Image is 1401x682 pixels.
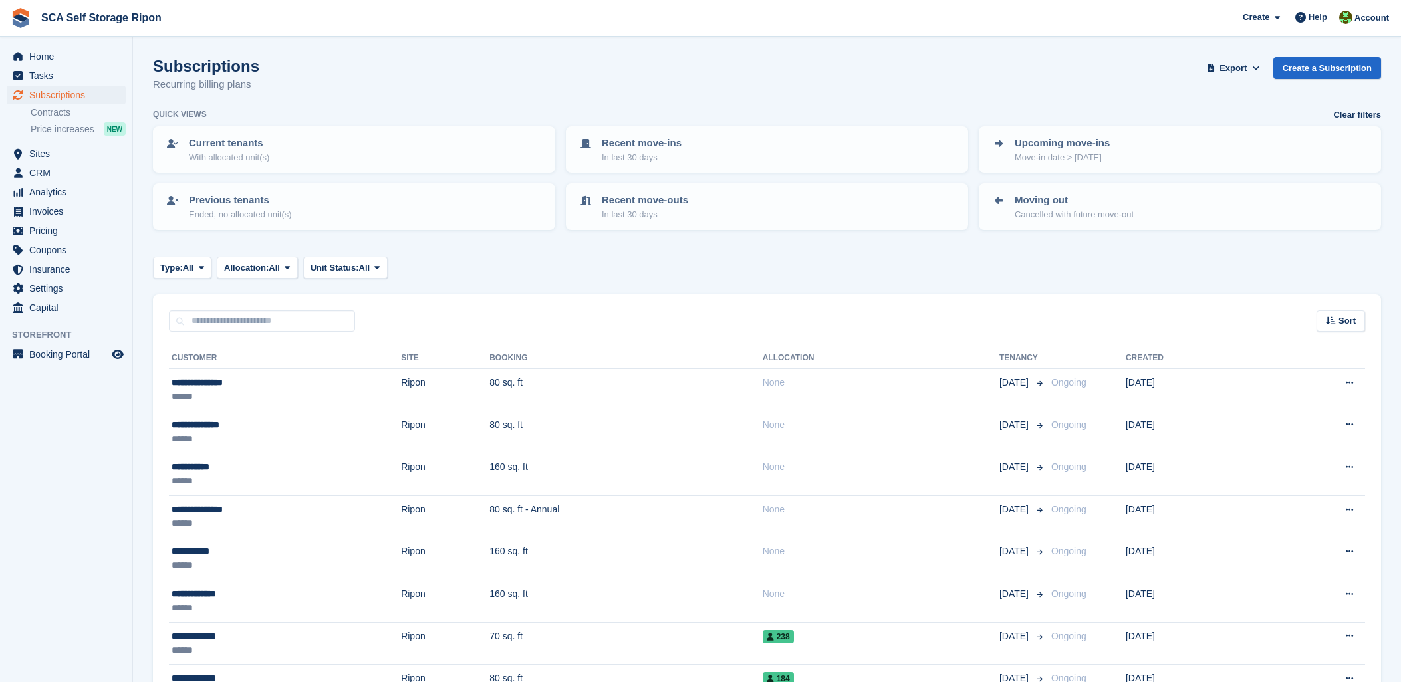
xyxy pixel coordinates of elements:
[269,261,280,275] span: All
[763,544,999,558] div: None
[1273,57,1381,79] a: Create a Subscription
[1051,461,1086,472] span: Ongoing
[999,460,1031,474] span: [DATE]
[1126,580,1264,623] td: [DATE]
[489,495,762,538] td: 80 sq. ft - Annual
[224,261,269,275] span: Allocation:
[7,47,126,66] a: menu
[489,622,762,665] td: 70 sq. ft
[1015,151,1110,164] p: Move-in date > [DATE]
[567,185,967,229] a: Recent move-outs In last 30 days
[189,151,269,164] p: With allocated unit(s)
[401,538,489,580] td: Ripon
[29,298,109,317] span: Capital
[489,369,762,411] td: 80 sq. ft
[160,261,183,275] span: Type:
[763,418,999,432] div: None
[104,122,126,136] div: NEW
[1204,57,1263,79] button: Export
[153,108,207,120] h6: Quick views
[1051,419,1086,430] span: Ongoing
[763,460,999,474] div: None
[763,630,794,643] span: 238
[602,136,682,151] p: Recent move-ins
[31,122,126,136] a: Price increases NEW
[29,260,109,279] span: Insurance
[359,261,370,275] span: All
[1051,377,1086,388] span: Ongoing
[489,538,762,580] td: 160 sq. ft
[489,348,762,369] th: Booking
[999,629,1031,643] span: [DATE]
[7,241,126,259] a: menu
[153,57,259,75] h1: Subscriptions
[1015,136,1110,151] p: Upcoming move-ins
[999,503,1031,516] span: [DATE]
[1338,314,1356,328] span: Sort
[12,328,132,342] span: Storefront
[1051,504,1086,514] span: Ongoing
[602,151,682,164] p: In last 30 days
[189,208,292,221] p: Ended, no allocated unit(s)
[29,221,109,240] span: Pricing
[189,136,269,151] p: Current tenants
[7,260,126,279] a: menu
[154,128,554,171] a: Current tenants With allocated unit(s)
[999,348,1046,369] th: Tenancy
[7,298,126,317] a: menu
[1126,453,1264,496] td: [DATE]
[1126,369,1264,411] td: [DATE]
[999,544,1031,558] span: [DATE]
[29,66,109,85] span: Tasks
[169,348,401,369] th: Customer
[1333,108,1381,122] a: Clear filters
[602,193,688,208] p: Recent move-outs
[29,183,109,201] span: Analytics
[999,587,1031,601] span: [DATE]
[1015,193,1134,208] p: Moving out
[189,193,292,208] p: Previous tenants
[1354,11,1389,25] span: Account
[11,8,31,28] img: stora-icon-8386f47178a22dfd0bd8f6a31ec36ba5ce8667c1dd55bd0f319d3a0aa187defe.svg
[763,376,999,390] div: None
[1339,11,1352,24] img: Kelly Neesham
[217,257,298,279] button: Allocation: All
[1309,11,1327,24] span: Help
[36,7,167,29] a: SCA Self Storage Ripon
[1126,495,1264,538] td: [DATE]
[29,202,109,221] span: Invoices
[1126,622,1264,665] td: [DATE]
[7,202,126,221] a: menu
[31,123,94,136] span: Price increases
[7,183,126,201] a: menu
[763,587,999,601] div: None
[489,411,762,453] td: 80 sq. ft
[7,144,126,163] a: menu
[110,346,126,362] a: Preview store
[763,348,999,369] th: Allocation
[999,376,1031,390] span: [DATE]
[31,106,126,119] a: Contracts
[401,495,489,538] td: Ripon
[303,257,388,279] button: Unit Status: All
[999,418,1031,432] span: [DATE]
[153,257,211,279] button: Type: All
[401,622,489,665] td: Ripon
[7,164,126,182] a: menu
[763,503,999,516] div: None
[153,77,259,92] p: Recurring billing plans
[1219,62,1247,75] span: Export
[401,453,489,496] td: Ripon
[7,86,126,104] a: menu
[7,221,126,240] a: menu
[489,580,762,623] td: 160 sq. ft
[7,66,126,85] a: menu
[567,128,967,171] a: Recent move-ins In last 30 days
[7,345,126,364] a: menu
[1015,208,1134,221] p: Cancelled with future move-out
[29,241,109,259] span: Coupons
[1126,348,1264,369] th: Created
[311,261,359,275] span: Unit Status:
[1126,538,1264,580] td: [DATE]
[29,345,109,364] span: Booking Portal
